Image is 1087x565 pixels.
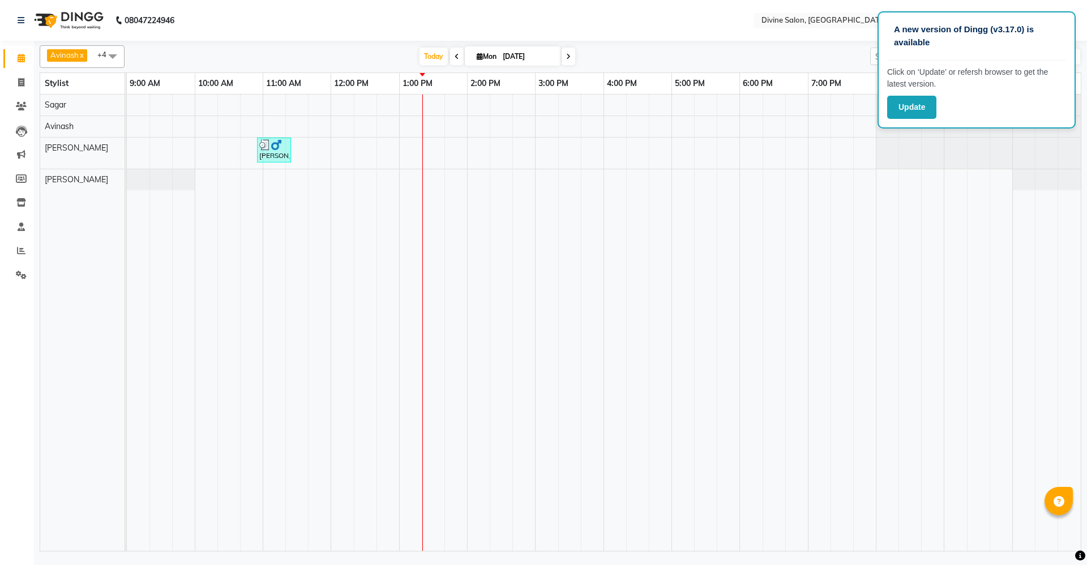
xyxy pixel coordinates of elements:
[263,75,304,92] a: 11:00 AM
[536,75,571,92] a: 3:00 PM
[420,48,448,65] span: Today
[468,75,503,92] a: 2:00 PM
[499,48,556,65] input: 2025-09-01
[740,75,776,92] a: 6:00 PM
[29,5,106,36] img: logo
[45,143,108,153] span: [PERSON_NAME]
[870,48,969,65] input: Search Appointment
[45,100,66,110] span: Sagar
[808,75,844,92] a: 7:00 PM
[331,75,371,92] a: 12:00 PM
[604,75,640,92] a: 4:00 PM
[672,75,708,92] a: 5:00 PM
[125,5,174,36] b: 08047224946
[45,78,69,88] span: Stylist
[79,50,84,59] a: x
[195,75,236,92] a: 10:00 AM
[97,50,115,59] span: +4
[876,75,912,92] a: 8:00 PM
[1039,520,1076,554] iframe: chat widget
[45,174,108,185] span: [PERSON_NAME]
[474,52,499,61] span: Mon
[45,121,74,131] span: Avinash
[258,139,290,161] div: [PERSON_NAME], TK01, 10:55 AM-11:25 AM, Hair Cut [DEMOGRAPHIC_DATA] - Hair cut [DEMOGRAPHIC_DATA]...
[894,23,1059,49] p: A new version of Dingg (v3.17.0) is available
[887,96,936,119] button: Update
[127,75,163,92] a: 9:00 AM
[887,66,1066,90] p: Click on ‘Update’ or refersh browser to get the latest version.
[400,75,435,92] a: 1:00 PM
[50,50,79,59] span: Avinash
